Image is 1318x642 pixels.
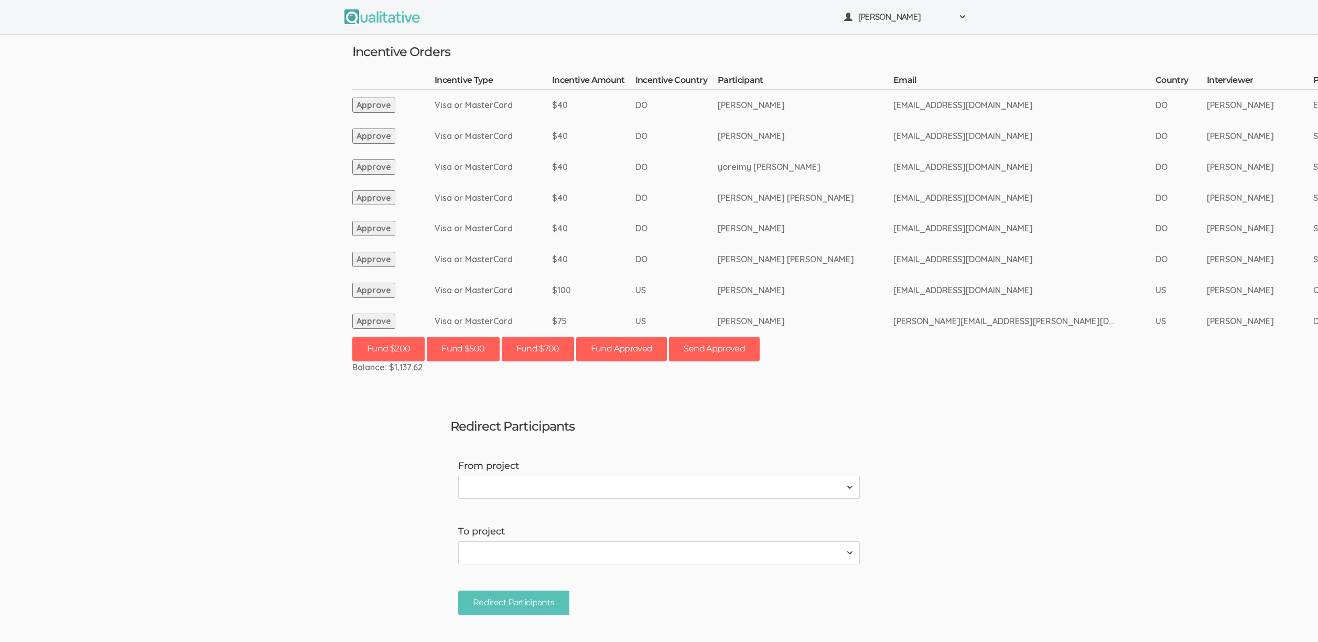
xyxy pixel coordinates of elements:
[352,314,395,329] button: Approve
[352,98,395,113] button: Approve
[435,74,552,89] th: Incentive Type
[352,252,395,267] button: Approve
[435,213,552,244] td: Visa or MasterCard
[435,152,552,183] td: Visa or MasterCard
[435,90,552,121] td: Visa or MasterCard
[450,420,868,433] h3: Redirect Participants
[1155,183,1207,213] td: DO
[1207,121,1313,152] td: [PERSON_NAME]
[1207,152,1313,183] td: [PERSON_NAME]
[718,213,893,244] td: [PERSON_NAME]
[458,591,569,615] input: Redirect Participants
[635,90,718,121] td: DO
[718,183,893,213] td: [PERSON_NAME] [PERSON_NAME]
[837,5,974,29] button: [PERSON_NAME]
[1155,74,1207,89] th: Country
[1207,213,1313,244] td: [PERSON_NAME]
[893,213,1155,244] td: [EMAIL_ADDRESS][DOMAIN_NAME]
[352,337,425,361] button: Fund $200
[1207,275,1313,306] td: [PERSON_NAME]
[552,90,635,121] td: $40
[1155,152,1207,183] td: DO
[718,152,893,183] td: yoreimy [PERSON_NAME]
[635,74,718,89] th: Incentive Country
[435,183,552,213] td: Visa or MasterCard
[1155,213,1207,244] td: DO
[552,152,635,183] td: $40
[552,213,635,244] td: $40
[1155,306,1207,337] td: US
[718,74,893,89] th: Participant
[635,306,718,337] td: US
[893,244,1155,275] td: [EMAIL_ADDRESS][DOMAIN_NAME]
[552,74,635,89] th: Incentive Amount
[718,275,893,306] td: [PERSON_NAME]
[1155,275,1207,306] td: US
[552,121,635,152] td: $40
[1266,592,1318,642] iframe: Chat Widget
[552,244,635,275] td: $40
[1155,121,1207,152] td: DO
[352,221,395,236] button: Approve
[1207,74,1313,89] th: Interviewer
[669,337,760,361] button: Send Approved
[458,459,860,473] label: From project
[552,275,635,306] td: $100
[718,90,893,121] td: [PERSON_NAME]
[893,90,1155,121] td: [EMAIL_ADDRESS][DOMAIN_NAME]
[893,152,1155,183] td: [EMAIL_ADDRESS][DOMAIN_NAME]
[552,183,635,213] td: $40
[635,152,718,183] td: DO
[635,121,718,152] td: DO
[635,213,718,244] td: DO
[1155,244,1207,275] td: DO
[435,244,552,275] td: Visa or MasterCard
[635,275,718,306] td: US
[1207,244,1313,275] td: [PERSON_NAME]
[352,190,395,206] button: Approve
[718,244,893,275] td: [PERSON_NAME] [PERSON_NAME]
[576,337,667,361] button: Fund Approved
[352,283,395,298] button: Approve
[635,183,718,213] td: DO
[352,159,395,175] button: Approve
[502,337,574,361] button: Fund $700
[1207,306,1313,337] td: [PERSON_NAME]
[1207,183,1313,213] td: [PERSON_NAME]
[893,121,1155,152] td: [EMAIL_ADDRESS][DOMAIN_NAME]
[435,306,552,337] td: Visa or MasterCard
[435,275,552,306] td: Visa or MasterCard
[1155,90,1207,121] td: DO
[352,361,966,373] div: Balance: $1,137.62
[635,244,718,275] td: DO
[435,121,552,152] td: Visa or MasterCard
[718,306,893,337] td: [PERSON_NAME]
[858,11,953,23] span: [PERSON_NAME]
[427,337,499,361] button: Fund $500
[1207,90,1313,121] td: [PERSON_NAME]
[893,183,1155,213] td: [EMAIL_ADDRESS][DOMAIN_NAME]
[893,306,1155,337] td: [PERSON_NAME][EMAIL_ADDRESS][PERSON_NAME][DOMAIN_NAME]
[344,9,420,24] img: Qualitative
[718,121,893,152] td: [PERSON_NAME]
[458,525,860,539] label: To project
[352,45,966,59] h3: Incentive Orders
[352,129,395,144] button: Approve
[893,74,1155,89] th: Email
[552,306,635,337] td: $75
[893,275,1155,306] td: [EMAIL_ADDRESS][DOMAIN_NAME]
